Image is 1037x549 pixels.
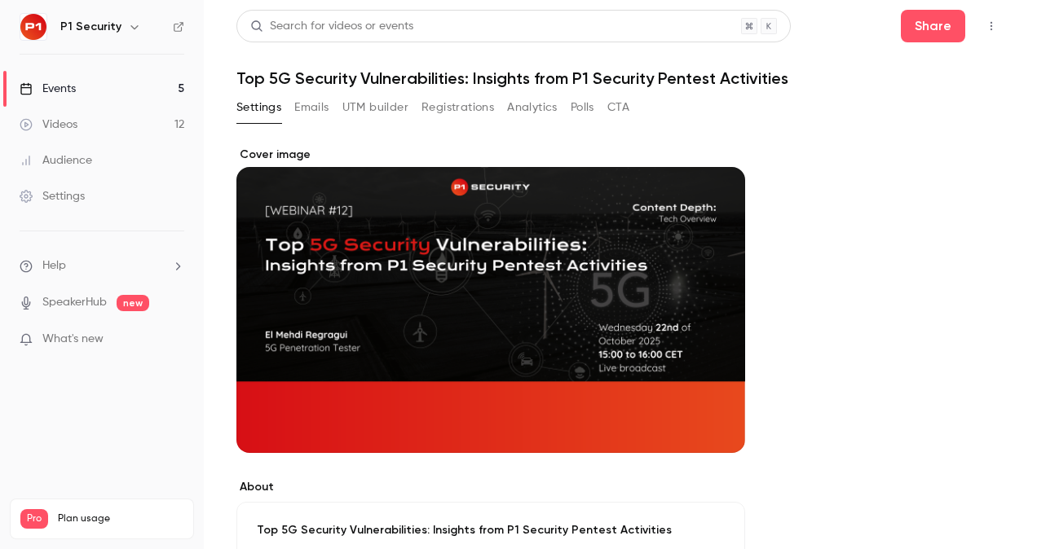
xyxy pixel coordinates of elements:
div: Events [20,81,76,97]
div: Audience [20,152,92,169]
button: CTA [607,94,629,121]
li: help-dropdown-opener [20,257,184,274]
div: Search for videos or events [250,18,413,35]
p: Top 5G Security Vulnerabilities: Insights from P1 Security Pentest Activities [257,522,725,538]
span: new [117,295,149,311]
label: About [236,479,745,495]
h1: Top 5G Security Vulnerabilities: Insights from P1 Security Pentest Activities [236,68,1004,88]
span: What's new [42,331,104,348]
a: SpeakerHub [42,294,107,311]
section: Cover image [236,147,745,453]
img: P1 Security [20,14,46,40]
label: Cover image [236,147,745,163]
div: Settings [20,188,85,204]
span: Help [42,257,66,274]
button: Polls [571,94,594,121]
button: Share [901,10,965,42]
button: UTM builder [342,94,408,121]
h6: P1 Security [60,19,121,35]
button: Emails [294,94,329,121]
span: Plan usage [58,512,183,525]
div: Videos [20,116,77,133]
button: Settings [236,94,281,121]
button: Analytics [507,94,558,121]
button: Registrations [421,94,494,121]
span: Pro [20,509,48,529]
